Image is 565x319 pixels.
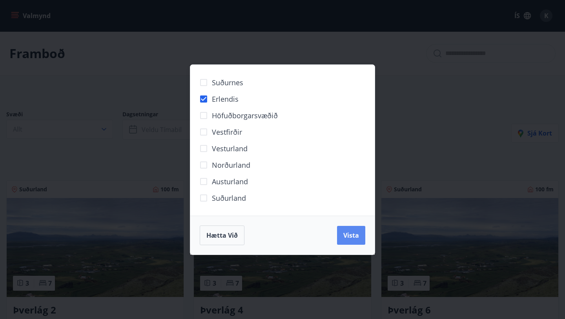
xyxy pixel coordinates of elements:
[212,77,243,88] span: Suðurnes
[200,225,244,245] button: Hætta við
[212,176,248,187] span: Austurland
[337,226,365,245] button: Vista
[212,110,278,121] span: Höfuðborgarsvæðið
[343,231,359,240] span: Vista
[212,127,242,137] span: Vestfirðir
[212,143,248,154] span: Vesturland
[206,231,238,240] span: Hætta við
[212,193,246,203] span: Suðurland
[212,94,239,104] span: Erlendis
[212,160,250,170] span: Norðurland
